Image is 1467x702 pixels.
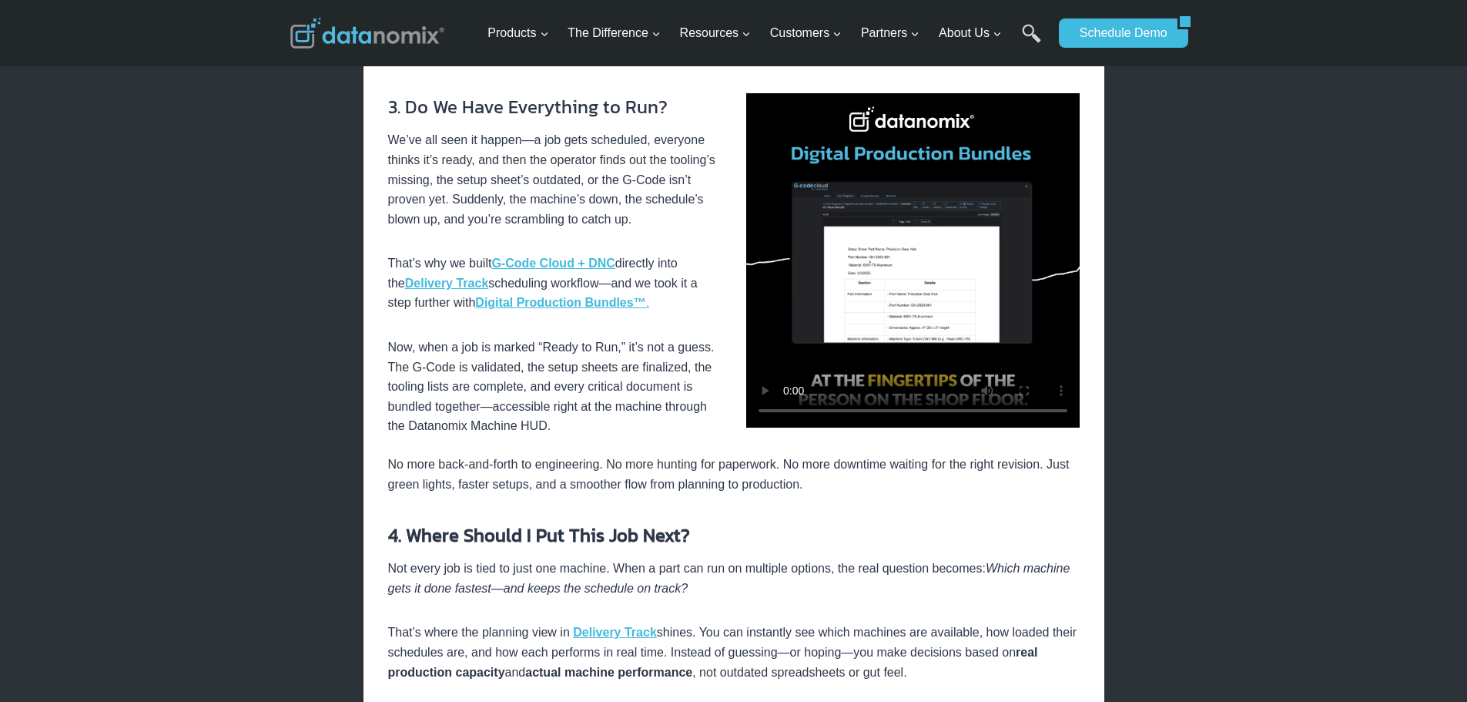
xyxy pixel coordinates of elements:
a: Search [1022,24,1041,59]
p: No more back-and-forth to engineering. No more hunting for paperwork. No more downtime waiting fo... [388,455,1080,494]
strong: actual machine performance [525,666,692,679]
p: Now, when a job is marked “Ready to Run,” it’s not a guess. The G-Code is validated, the setup sh... [388,338,722,436]
a: Delivery Track [573,626,657,639]
span: Products [487,23,548,43]
a: Digital Production Bundles™. [475,296,649,309]
strong: real production capacity [388,646,1038,679]
span: Resources [680,23,751,43]
span: Customers [770,23,842,43]
strong: 4. Where Should I Put This Job Next? [388,522,690,549]
p: We’ve all seen it happen—a job gets scheduled, everyone thinks it’s ready, and then the operator ... [388,130,722,229]
a: G-Code Cloud + DNC [491,257,615,270]
nav: Primary Navigation [481,8,1051,59]
img: Datanomix [290,18,444,49]
span: The Difference [568,23,661,43]
em: Which machine gets it done fastest—and keeps the schedule on track? [388,562,1070,595]
p: That’s why we built directly into the scheduling workflow—and we took it a step further with [388,254,722,313]
span: Partners [861,23,919,43]
span: About Us [939,23,1002,43]
h3: 3. Do We Have Everything to Run? [388,93,722,121]
a: Delivery Track [405,277,489,290]
strong: Digital Production Bundles™ [475,296,645,309]
p: Not every job is tied to just one machine. When a part can run on multiple options, the real ques... [388,559,1080,598]
p: That’s where the planning view in shines. You can instantly see which machines are available, how... [388,623,1080,682]
a: Schedule Demo [1059,18,1177,48]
